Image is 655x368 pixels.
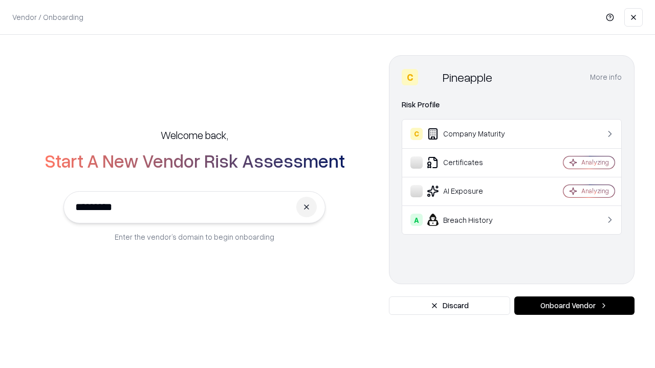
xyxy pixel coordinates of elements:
div: Pineapple [443,69,492,85]
div: C [402,69,418,85]
img: Pineapple [422,69,439,85]
div: AI Exposure [410,185,533,197]
h2: Start A New Vendor Risk Assessment [45,150,345,171]
p: Enter the vendor’s domain to begin onboarding [115,232,274,242]
div: Company Maturity [410,128,533,140]
button: More info [590,68,622,86]
p: Vendor / Onboarding [12,12,83,22]
div: Breach History [410,214,533,226]
div: A [410,214,423,226]
h5: Welcome back, [161,128,228,142]
button: Discard [389,296,510,315]
div: Risk Profile [402,99,622,111]
button: Onboard Vendor [514,296,635,315]
div: Certificates [410,156,533,169]
div: Analyzing [581,187,609,195]
div: Analyzing [581,158,609,167]
div: C [410,128,423,140]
